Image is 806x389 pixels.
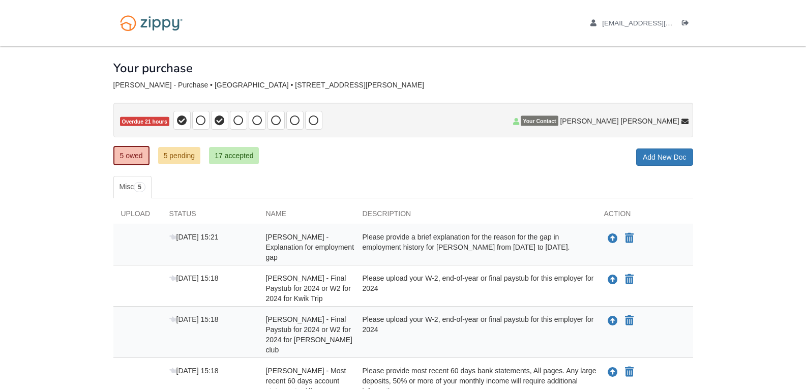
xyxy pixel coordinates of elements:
[113,176,152,198] a: Misc
[120,117,169,127] span: Overdue 21 hours
[113,146,150,165] a: 5 owed
[258,208,355,224] div: Name
[266,274,351,303] span: [PERSON_NAME] - Final Paystub for 2024 or W2 for 2024 for Kwik Trip
[682,19,693,29] a: Log out
[209,147,259,164] a: 17 accepted
[113,81,693,89] div: [PERSON_NAME] - Purchase • [GEOGRAPHIC_DATA] • [STREET_ADDRESS][PERSON_NAME]
[607,232,619,245] button: Upload Ezequiel Arias - Explanation for employment gap
[607,314,619,327] button: Upload Ezequiel Arias - Final Paystub for 2024 or W2 for 2024 for sams club
[169,315,219,323] span: [DATE] 15:18
[355,232,596,262] div: Please provide a brief explanation for the reason for the gap in employment history for [PERSON_N...
[355,208,596,224] div: Description
[266,233,354,261] span: [PERSON_NAME] - Explanation for employment gap
[113,62,193,75] h1: Your purchase
[560,116,679,126] span: [PERSON_NAME] [PERSON_NAME]
[158,147,201,164] a: 5 pending
[169,233,219,241] span: [DATE] 15:21
[596,208,693,224] div: Action
[624,232,635,245] button: Declare Ezequiel Arias - Explanation for employment gap not applicable
[169,367,219,375] span: [DATE] 15:18
[355,314,596,355] div: Please upload your W-2, end-of-year or final paystub for this employer for 2024
[607,366,619,379] button: Upload Ezequiel Arias - Most recent 60 days account statements, All pages, showing enough funds t...
[607,273,619,286] button: Upload Ezequiel Arias - Final Paystub for 2024 or W2 for 2024 for Kwik Trip
[636,148,693,166] a: Add New Doc
[624,274,635,286] button: Declare Ezequiel Arias - Final Paystub for 2024 or W2 for 2024 for Kwik Trip not applicable
[266,315,352,354] span: [PERSON_NAME] - Final Paystub for 2024 or W2 for 2024 for [PERSON_NAME] club
[134,182,145,192] span: 5
[355,273,596,304] div: Please upload your W-2, end-of-year or final paystub for this employer for 2024
[602,19,719,27] span: zekey3x@gmail.com
[169,274,219,282] span: [DATE] 15:18
[624,315,635,327] button: Declare Ezequiel Arias - Final Paystub for 2024 or W2 for 2024 for sams club not applicable
[521,116,558,126] span: Your Contact
[590,19,719,29] a: edit profile
[113,10,189,36] img: Logo
[624,366,635,378] button: Declare Ezequiel Arias - Most recent 60 days account statements, All pages, showing enough funds ...
[113,208,162,224] div: Upload
[162,208,258,224] div: Status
